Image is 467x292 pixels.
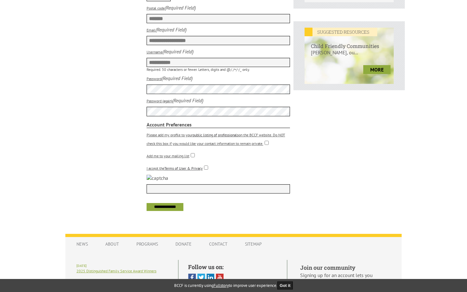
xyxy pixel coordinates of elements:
[162,48,194,55] i: (Required Field)
[147,28,155,32] label: Email
[164,166,203,171] a: Terms of User & Privacy
[305,36,394,49] h6: Child Friendly Communities
[305,28,377,36] em: SUGGESTED RESOURCES
[207,274,214,282] img: Linked In
[216,274,224,282] img: You Tube
[76,264,168,268] h6: [DATE]
[277,282,293,289] button: Got it
[147,121,290,128] strong: Account Preferences
[147,153,189,158] label: Add me to your mailing list
[147,166,203,171] label: I accept the
[193,132,239,137] a: public listing of professionals
[70,238,94,250] a: News
[76,268,156,273] a: 2025 Distinguished Family Service Award Winners
[161,75,193,81] i: (Required Field)
[147,98,172,103] label: Password (again)
[130,238,164,250] a: Programs
[363,65,391,74] a: more
[203,238,234,250] a: Contact
[188,263,277,271] h5: Follow us on:
[214,283,229,288] a: Fullstory
[147,67,290,72] p: Required. 30 characters or fewer. Letters, digits and @/./+/-/_ only.
[197,274,205,282] img: Twitter
[300,264,391,271] h5: Join our community
[165,4,196,11] i: (Required Field)
[147,132,285,146] label: Please add my profile to your on the BCCF website. Do NOT check this box if you would like your c...
[239,238,268,250] a: Sitemap
[188,274,196,282] img: Facebook
[305,49,394,62] p: [PERSON_NAME], ou...
[169,238,198,250] a: Donate
[147,175,168,181] img: captcha
[172,97,203,104] i: (Required Field)
[155,26,187,33] i: (Required Field)
[99,238,125,250] a: About
[147,50,162,54] label: Username
[147,76,161,81] label: Password
[147,6,165,10] label: Postal code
